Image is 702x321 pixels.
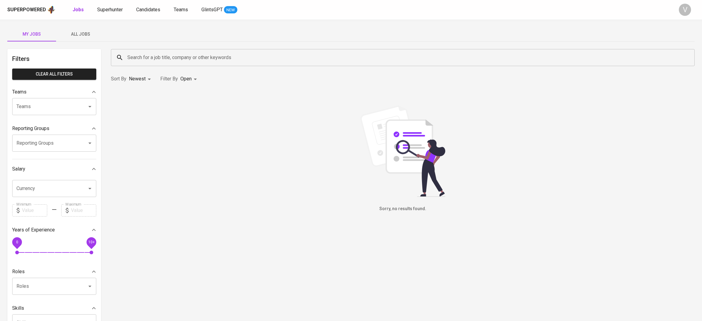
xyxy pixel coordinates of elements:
span: Candidates [136,7,160,12]
span: Teams [174,7,188,12]
div: Superpowered [7,6,46,13]
div: Teams [12,86,96,98]
a: Superhunter [97,6,124,14]
p: Skills [12,305,24,312]
span: Clear All filters [17,70,91,78]
a: Superpoweredapp logo [7,5,55,14]
a: Jobs [73,6,85,14]
p: Filter By [160,75,178,83]
b: Jobs [73,7,84,12]
a: Candidates [136,6,161,14]
p: Teams [12,88,27,96]
p: Sort By [111,75,126,83]
p: Years of Experience [12,226,55,234]
button: Open [86,139,94,147]
button: Open [86,184,94,193]
span: All Jobs [60,30,101,38]
h6: Sorry, no results found. [111,206,695,212]
span: 0 [16,240,18,244]
p: Reporting Groups [12,125,49,132]
div: Salary [12,163,96,175]
input: Value [71,204,96,217]
span: GlintsGPT [201,7,223,12]
span: Open [180,76,192,82]
img: file_searching.svg [357,105,448,197]
div: Years of Experience [12,224,96,236]
button: Open [86,102,94,111]
div: Newest [129,73,153,85]
span: NEW [224,7,237,13]
p: Roles [12,268,25,275]
input: Value [22,204,47,217]
span: My Jobs [11,30,52,38]
div: Skills [12,302,96,314]
div: Open [180,73,199,85]
div: V [679,4,691,16]
img: app logo [47,5,55,14]
h6: Filters [12,54,96,64]
p: Newest [129,75,146,83]
span: 10+ [88,240,94,244]
div: Roles [12,266,96,278]
button: Open [86,282,94,291]
div: Reporting Groups [12,122,96,135]
span: Superhunter [97,7,123,12]
a: Teams [174,6,189,14]
p: Salary [12,165,25,173]
a: GlintsGPT NEW [201,6,237,14]
button: Clear All filters [12,69,96,80]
